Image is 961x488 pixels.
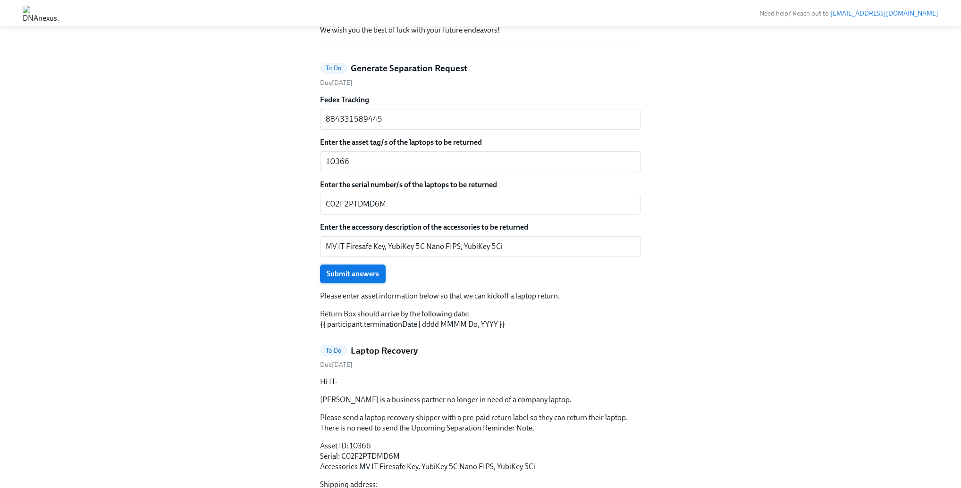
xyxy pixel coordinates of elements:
span: Monday, September 22nd 2025, 9:00 am [320,361,353,369]
img: DNAnexus, Inc. [23,6,59,21]
a: To DoLaptop RecoveryDue[DATE] [320,345,641,370]
textarea: C02F2PTDMD6M [326,199,635,210]
span: Need help? Reach out to [759,9,938,17]
textarea: MV IT Firesafe Key, YubiKey 5C Nano FIPS, YubiKey 5Ci [326,241,635,252]
span: To Do [320,347,347,354]
h5: Laptop Recovery [351,345,418,357]
span: To Do [320,65,347,72]
p: We wish you the best of luck with your future endeavors! [320,25,641,35]
label: Enter the accessory description of the accessories to be returned [320,222,641,232]
a: [EMAIL_ADDRESS][DOMAIN_NAME] [830,9,938,17]
span: Submit answers [327,269,379,279]
textarea: 10366 [326,156,635,167]
p: [PERSON_NAME] is a business partner no longer in need of a company laptop. [320,395,641,405]
label: Enter the serial number/s of the laptops to be returned [320,180,641,190]
label: Enter the asset tag/s of the laptops to be returned [320,137,641,148]
h5: Generate Separation Request [351,62,467,74]
span: Due [DATE] [320,79,353,87]
textarea: 884331589445 [326,114,635,125]
p: Hi IT- [320,377,641,387]
p: Please send a laptop recovery shipper with a pre-paid return label so they can return their lapto... [320,413,641,433]
a: To DoGenerate Separation RequestDue[DATE] [320,62,641,87]
p: Asset ID: 10366 Serial: C02F2PTDMD6M Accessories MV IT Firesafe Key, YubiKey 5C Nano FIPS, YubiKe... [320,441,641,472]
button: Submit answers [320,265,386,283]
label: Fedex Tracking [320,95,641,105]
p: Please enter asset information below so that we can kickoff a laptop return. [320,291,641,301]
p: Return Box should arrive by the following date: {{ participant.terminationDate | dddd MMMM Do, YY... [320,309,641,330]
